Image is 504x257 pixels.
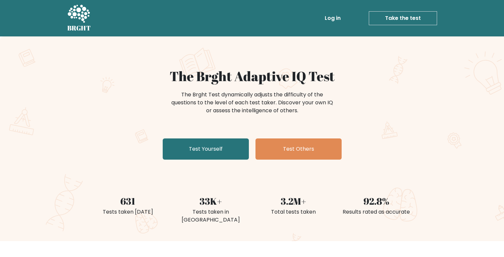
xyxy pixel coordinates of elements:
div: Tests taken [DATE] [90,208,165,216]
h5: BRGHT [67,24,91,32]
a: Test Others [255,138,342,160]
div: Results rated as accurate [339,208,414,216]
a: Log in [322,12,343,25]
div: 3.2M+ [256,194,331,208]
div: Total tests taken [256,208,331,216]
a: BRGHT [67,3,91,34]
div: The Brght Test dynamically adjusts the difficulty of the questions to the level of each test take... [169,91,335,115]
div: 33K+ [173,194,248,208]
div: 631 [90,194,165,208]
a: Take the test [369,11,437,25]
div: 92.8% [339,194,414,208]
a: Test Yourself [163,138,249,160]
div: Tests taken in [GEOGRAPHIC_DATA] [173,208,248,224]
h1: The Brght Adaptive IQ Test [90,68,414,84]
